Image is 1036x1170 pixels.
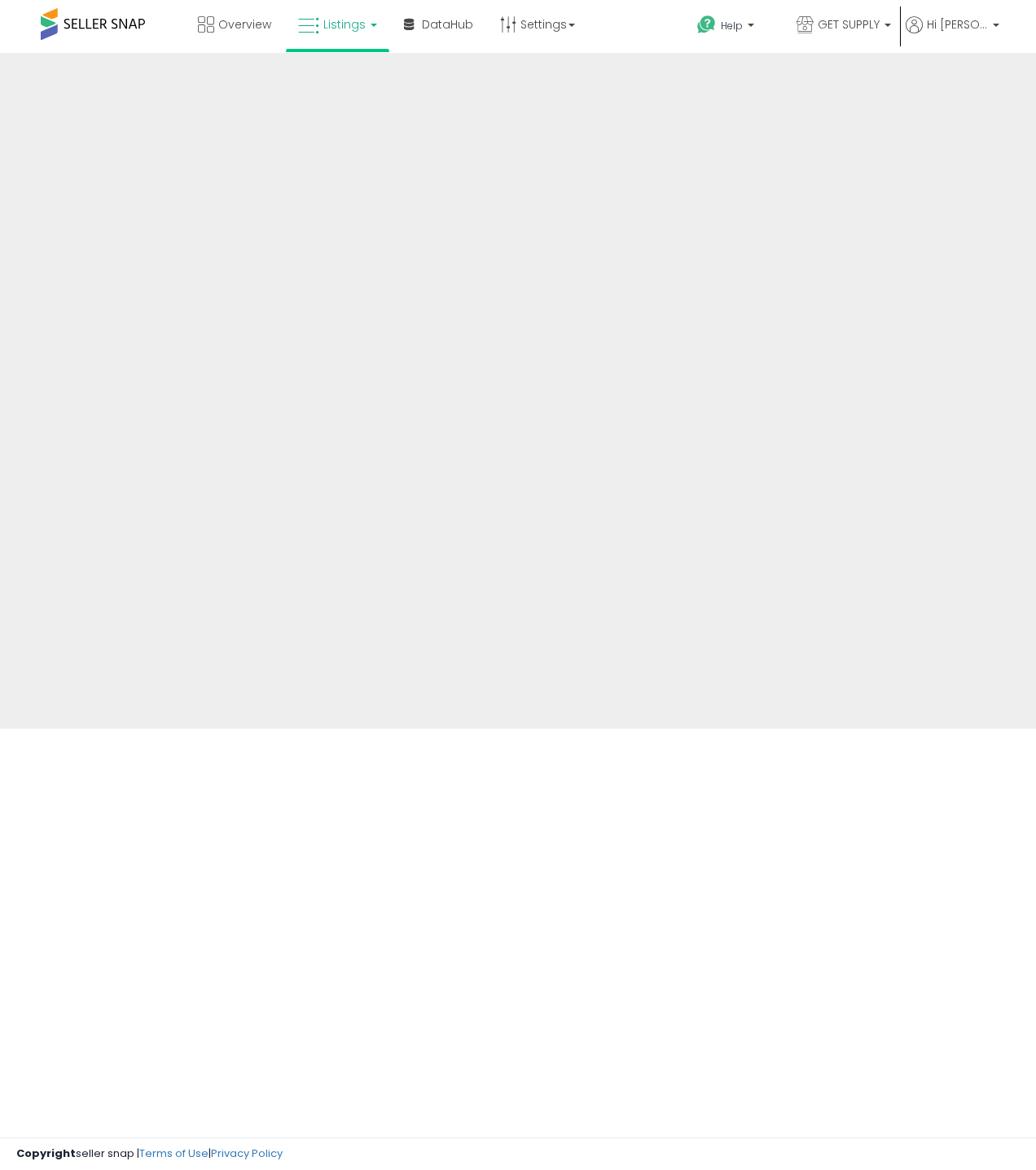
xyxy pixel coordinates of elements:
span: Listings [323,16,366,33]
i: Get Help [696,15,717,35]
span: Overview [218,16,271,33]
a: Help [684,2,782,53]
span: Help [721,19,743,33]
span: Hi [PERSON_NAME] [927,16,988,33]
span: DataHub [422,16,473,33]
a: Hi [PERSON_NAME] [906,16,999,53]
span: GET SUPPLY [818,16,880,33]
